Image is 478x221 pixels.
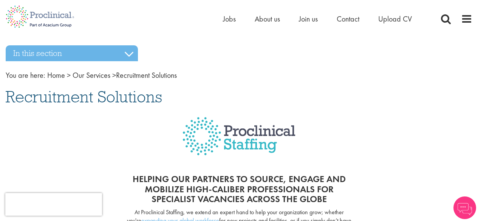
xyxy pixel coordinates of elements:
[47,70,65,80] a: breadcrumb link to Home
[73,70,110,80] a: breadcrumb link to Our Services
[337,14,359,24] a: Contact
[255,14,280,24] a: About us
[6,70,45,80] span: You are here:
[223,14,236,24] a: Jobs
[453,196,476,219] img: Chatbot
[125,174,353,204] h2: Helping our partners to source, engage and mobilize high-caliber professionals for specialist vac...
[183,117,295,167] img: Proclinical Staffing
[5,193,102,216] iframe: reCAPTCHA
[6,45,138,61] h3: In this section
[378,14,412,24] a: Upload CV
[112,70,116,80] span: >
[67,70,71,80] span: >
[47,70,177,80] span: Recruitment Solutions
[299,14,318,24] a: Join us
[6,87,162,107] span: Recruitment Solutions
